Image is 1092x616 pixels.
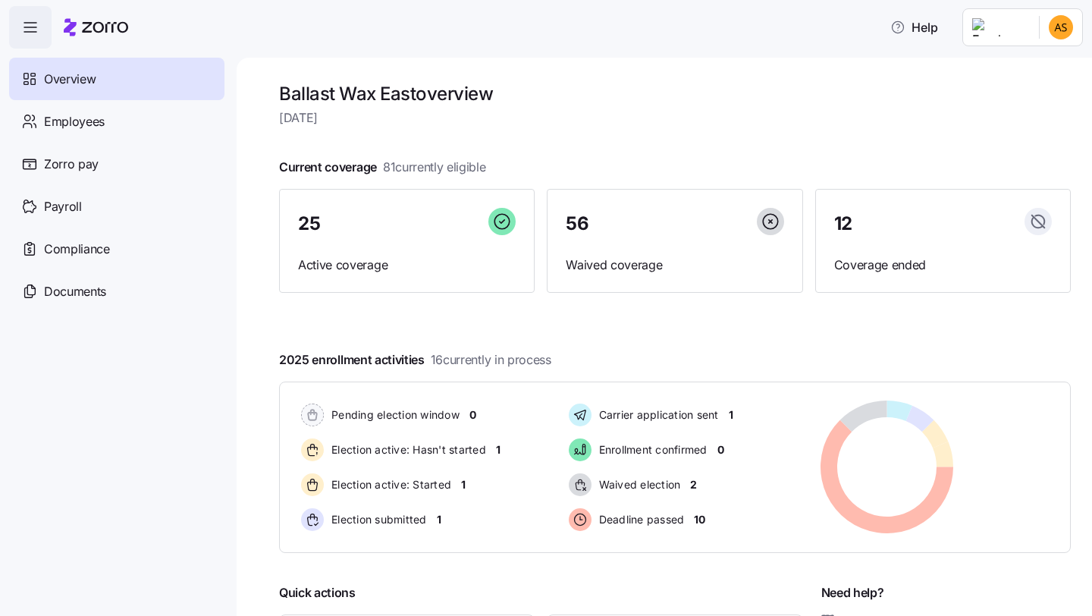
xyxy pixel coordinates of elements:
[9,270,224,313] a: Documents
[566,215,588,233] span: 56
[279,583,356,602] span: Quick actions
[1049,15,1073,39] img: 835be5d9d2fb0bff5529581db3e63ca5
[298,215,320,233] span: 25
[717,442,724,457] span: 0
[972,18,1027,36] img: Employer logo
[821,583,884,602] span: Need help?
[44,155,99,174] span: Zorro pay
[694,512,704,527] span: 10
[595,512,685,527] span: Deadline passed
[431,350,551,369] span: 16 currently in process
[327,407,460,423] span: Pending election window
[9,228,224,270] a: Compliance
[729,407,733,423] span: 1
[469,407,476,423] span: 0
[890,18,938,36] span: Help
[44,197,82,216] span: Payroll
[327,512,427,527] span: Election submitted
[383,158,486,177] span: 81 currently eligible
[690,477,697,492] span: 2
[595,407,719,423] span: Carrier application sent
[44,240,110,259] span: Compliance
[279,158,486,177] span: Current coverage
[595,442,708,457] span: Enrollment confirmed
[496,442,500,457] span: 1
[279,82,1071,105] h1: Ballast Wax East overview
[9,58,224,100] a: Overview
[566,256,783,275] span: Waived coverage
[44,70,96,89] span: Overview
[327,442,486,457] span: Election active: Hasn't started
[834,215,852,233] span: 12
[461,477,466,492] span: 1
[878,12,950,42] button: Help
[595,477,681,492] span: Waived election
[9,100,224,143] a: Employees
[44,282,106,301] span: Documents
[834,256,1052,275] span: Coverage ended
[9,143,224,185] a: Zorro pay
[279,108,1071,127] span: [DATE]
[437,512,441,527] span: 1
[279,350,551,369] span: 2025 enrollment activities
[44,112,105,131] span: Employees
[298,256,516,275] span: Active coverage
[9,185,224,228] a: Payroll
[327,477,451,492] span: Election active: Started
